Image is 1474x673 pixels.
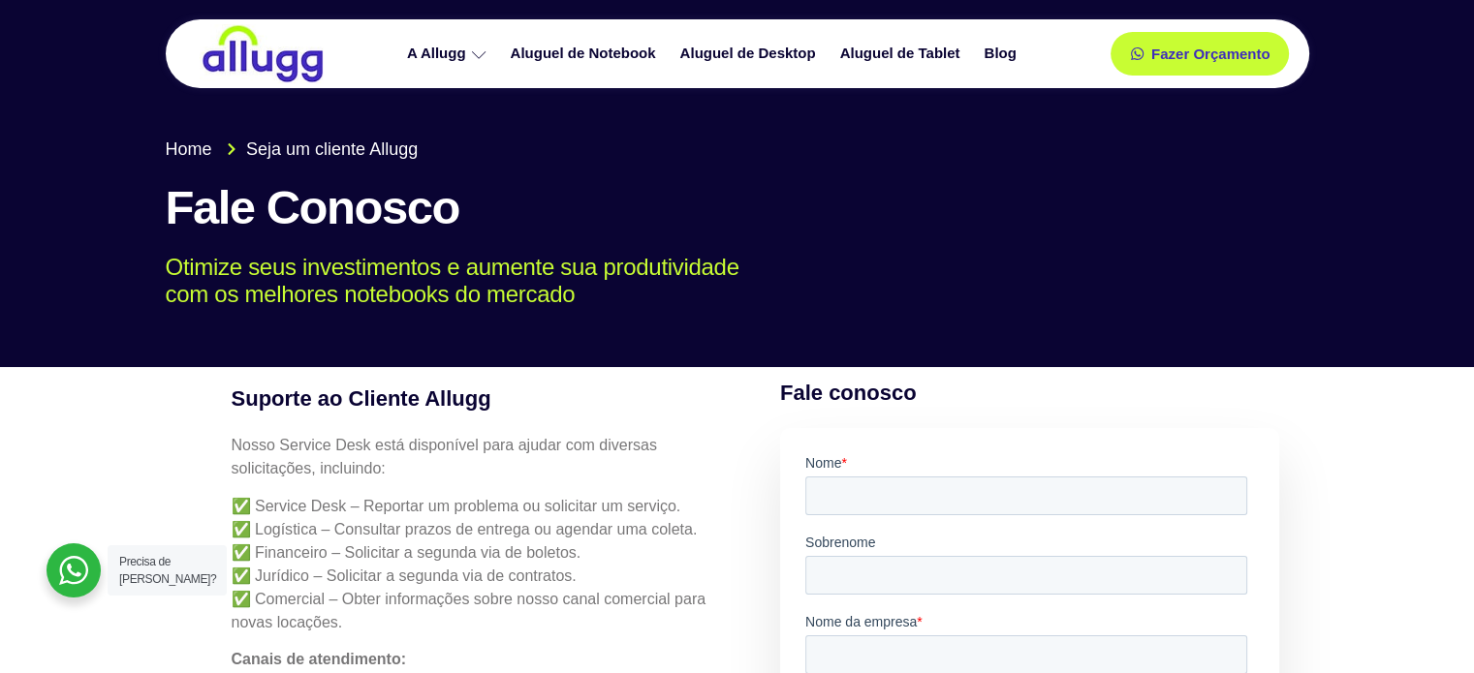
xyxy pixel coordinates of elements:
p: ✅ Service Desk – Reportar um problema ou solicitar um serviço. ✅ Logística – Consultar prazos de ... [232,495,724,634]
span: Seja um cliente Allugg [241,137,418,163]
p: Nosso Service Desk está disponível para ajudar com diversas solicitações, incluindo: [232,434,724,480]
a: Blog [974,37,1030,71]
a: Aluguel de Desktop [671,37,831,71]
h4: Suporte ao Cliente Allugg [232,382,724,414]
img: locação de TI é Allugg [200,24,326,83]
span: Home [166,137,212,163]
div: Widget de chat [1377,580,1474,673]
p: Otimize seus investimentos e aumente sua produtividade com os melhores notebooks do mercado [166,254,1281,310]
h4: Fale conosco [780,377,1280,409]
a: Aluguel de Notebook [501,37,671,71]
h1: Fale Conosco [166,182,1309,234]
span: Fazer Orçamento [1151,46,1270,61]
iframe: Chat Widget [1377,580,1474,673]
strong: Canais de atendimento: [232,651,406,667]
a: A Allugg [397,37,501,71]
span: Precisa de [PERSON_NAME]? [119,555,216,586]
a: Aluguel de Tablet [831,37,975,71]
a: Fazer Orçamento [1111,32,1290,76]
